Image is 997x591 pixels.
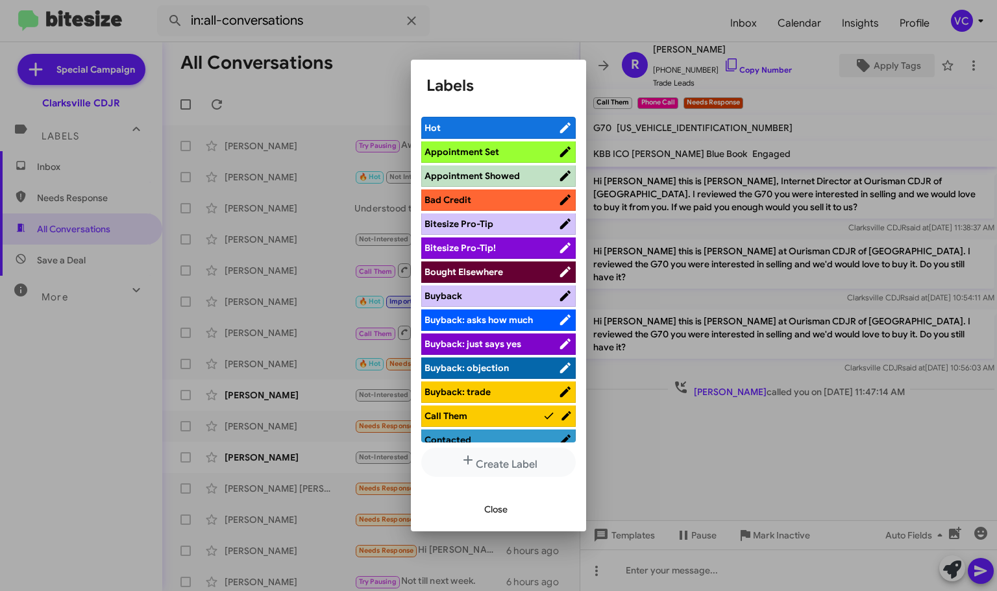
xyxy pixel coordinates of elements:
span: Buyback: objection [425,362,509,374]
span: Buyback: just says yes [425,338,521,350]
span: Bitesize Pro-Tip [425,218,493,230]
button: Create Label [421,448,576,477]
span: Hot [425,122,441,134]
span: Bitesize Pro-Tip! [425,242,496,254]
span: Appointment Showed [425,170,520,182]
button: Close [474,498,518,521]
h1: Labels [426,75,571,96]
span: Bad Credit [425,194,471,206]
span: Buyback: trade [425,386,491,398]
span: Contacted [425,434,471,446]
span: Bought Elsewhere [425,266,503,278]
span: Call Them [425,410,467,422]
span: Buyback [425,290,462,302]
span: Close [484,498,508,521]
span: Appointment Set [425,146,499,158]
span: Buyback: asks how much [425,314,533,326]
